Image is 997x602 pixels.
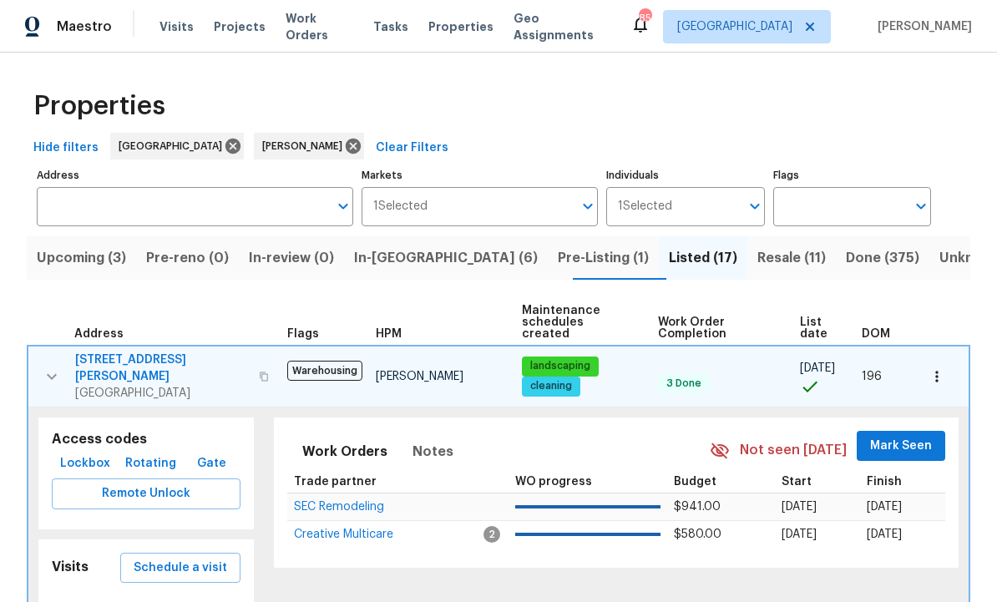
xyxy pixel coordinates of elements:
[522,305,630,340] span: Maintenance schedules created
[287,361,362,381] span: Warehousing
[576,195,600,218] button: Open
[354,246,538,270] span: In-[GEOGRAPHIC_DATA] (6)
[294,529,393,539] a: Creative Multicare
[658,316,772,340] span: Work Order Completion
[558,246,649,270] span: Pre-Listing (1)
[294,476,377,488] span: Trade partner
[294,501,384,513] span: SEC Remodeling
[524,379,579,393] span: cleaning
[909,195,933,218] button: Open
[134,558,227,579] span: Schedule a visit
[60,453,110,474] span: Lockbox
[362,170,599,180] label: Markets
[674,501,721,513] span: $941.00
[867,529,902,540] span: [DATE]
[871,18,972,35] span: [PERSON_NAME]
[254,133,364,159] div: [PERSON_NAME]
[294,529,393,540] span: Creative Multicare
[125,453,176,474] span: Rotating
[159,18,194,35] span: Visits
[412,440,453,463] span: Notes
[191,453,231,474] span: Gate
[376,138,448,159] span: Clear Filters
[782,529,817,540] span: [DATE]
[249,246,334,270] span: In-review (0)
[773,170,931,180] label: Flags
[369,133,455,164] button: Clear Filters
[740,441,847,460] span: Not seen [DATE]
[639,10,650,27] div: 85
[800,316,833,340] span: List date
[373,21,408,33] span: Tasks
[870,436,932,457] span: Mark Seen
[674,476,716,488] span: Budget
[846,246,919,270] span: Done (375)
[782,501,817,513] span: [DATE]
[618,200,672,214] span: 1 Selected
[862,371,882,382] span: 196
[782,476,812,488] span: Start
[110,133,244,159] div: [GEOGRAPHIC_DATA]
[743,195,767,218] button: Open
[800,362,835,374] span: [DATE]
[33,98,165,114] span: Properties
[302,440,387,463] span: Work Orders
[214,18,266,35] span: Projects
[660,377,708,391] span: 3 Done
[33,138,99,159] span: Hide filters
[27,133,105,164] button: Hide filters
[120,553,240,584] button: Schedule a visit
[515,476,592,488] span: WO progress
[677,18,792,35] span: [GEOGRAPHIC_DATA]
[37,170,353,180] label: Address
[376,371,463,382] span: [PERSON_NAME]
[867,501,902,513] span: [DATE]
[146,246,229,270] span: Pre-reno (0)
[331,195,355,218] button: Open
[52,478,240,509] button: Remote Unlock
[514,10,610,43] span: Geo Assignments
[294,502,384,512] a: SEC Remodeling
[65,483,227,504] span: Remote Unlock
[53,448,117,479] button: Lockbox
[119,138,229,154] span: [GEOGRAPHIC_DATA]
[373,200,428,214] span: 1 Selected
[524,359,597,373] span: landscaping
[185,448,238,479] button: Gate
[376,328,402,340] span: HPM
[262,138,349,154] span: [PERSON_NAME]
[606,170,764,180] label: Individuals
[857,431,945,462] button: Mark Seen
[674,529,721,540] span: $580.00
[287,328,319,340] span: Flags
[286,10,353,43] span: Work Orders
[483,526,500,543] span: 2
[669,246,737,270] span: Listed (17)
[57,18,112,35] span: Maestro
[37,246,126,270] span: Upcoming (3)
[75,385,249,402] span: [GEOGRAPHIC_DATA]
[52,431,240,448] h5: Access codes
[862,328,890,340] span: DOM
[74,328,124,340] span: Address
[867,476,902,488] span: Finish
[757,246,826,270] span: Resale (11)
[119,448,183,479] button: Rotating
[75,352,249,385] span: [STREET_ADDRESS][PERSON_NAME]
[428,18,493,35] span: Properties
[52,559,89,576] h5: Visits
